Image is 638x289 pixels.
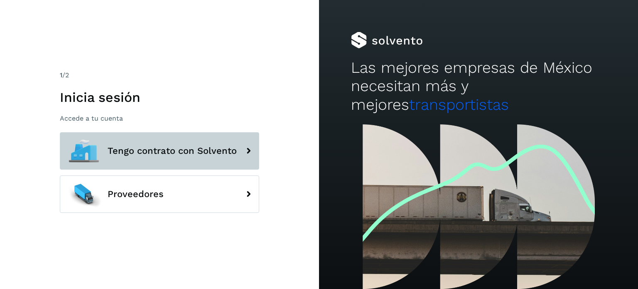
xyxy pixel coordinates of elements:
[409,96,509,114] span: transportistas
[60,71,62,79] span: 1
[60,89,259,105] h1: Inicia sesión
[60,175,259,213] button: Proveedores
[108,189,164,199] span: Proveedores
[60,70,259,80] div: /2
[60,132,259,170] button: Tengo contrato con Solvento
[60,114,259,122] p: Accede a tu cuenta
[351,59,606,114] h2: Las mejores empresas de México necesitan más y mejores
[108,146,237,156] span: Tengo contrato con Solvento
